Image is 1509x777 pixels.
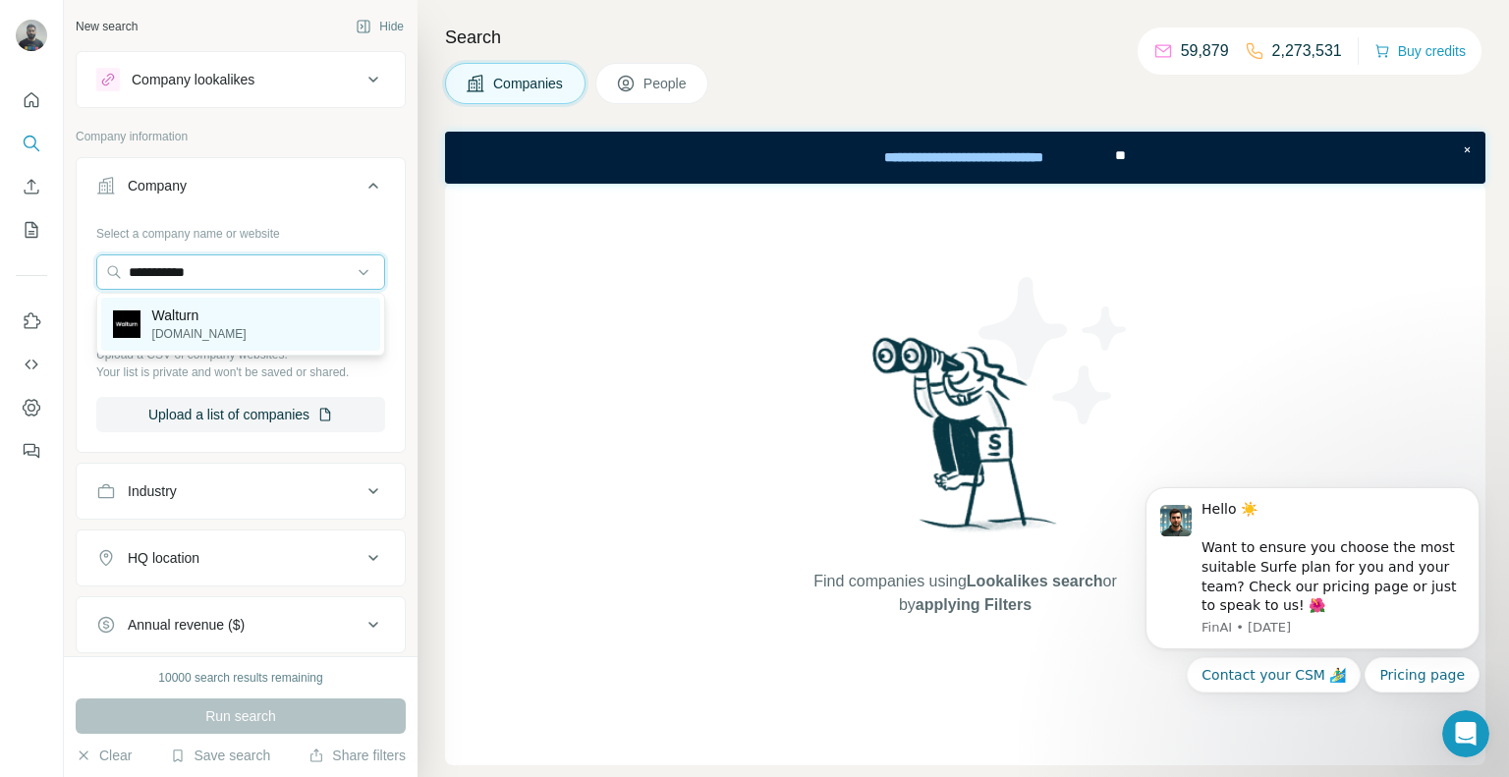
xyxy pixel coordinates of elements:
p: [DOMAIN_NAME] [152,325,247,343]
button: Annual revenue ($) [77,601,405,648]
button: Industry [77,468,405,515]
button: Use Surfe on LinkedIn [16,304,47,339]
h4: Search [445,24,1485,51]
div: 10000 search results remaining [158,669,322,687]
img: Avatar [16,20,47,51]
button: Enrich CSV [16,169,47,204]
div: Annual revenue ($) [128,615,245,635]
button: Clear [76,746,132,765]
button: Quick start [16,83,47,118]
img: Surfe Illustration - Woman searching with binoculars [864,332,1068,551]
button: Feedback [16,433,47,469]
div: Company lookalikes [132,70,254,89]
div: Select a company name or website [96,217,385,243]
iframe: Banner [445,132,1485,184]
div: HQ location [128,548,199,568]
div: New search [76,18,138,35]
div: Company [128,176,187,195]
span: Companies [493,74,565,93]
button: Search [16,126,47,161]
button: Share filters [308,746,406,765]
p: Your list is private and won't be saved or shared. [96,363,385,381]
p: Walturn [152,305,247,325]
img: Walturn [113,310,140,338]
p: Company information [76,128,406,145]
iframe: Intercom live chat [1442,710,1489,757]
p: 59,879 [1181,39,1229,63]
span: Find companies using or by [808,570,1122,617]
button: Buy credits [1374,37,1466,65]
iframe: Intercom notifications message [1116,464,1509,767]
button: Dashboard [16,390,47,425]
button: Hide [342,12,418,41]
button: Save search [170,746,270,765]
div: Industry [128,481,177,501]
img: Surfe Illustration - Stars [966,262,1143,439]
button: Upload a list of companies [96,397,385,432]
button: Use Surfe API [16,347,47,382]
span: applying Filters [916,596,1032,613]
span: People [643,74,689,93]
p: 2,273,531 [1272,39,1342,63]
button: Company [77,162,405,217]
span: Lookalikes search [967,573,1103,589]
button: My lists [16,212,47,248]
button: Company lookalikes [77,56,405,103]
button: HQ location [77,534,405,582]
